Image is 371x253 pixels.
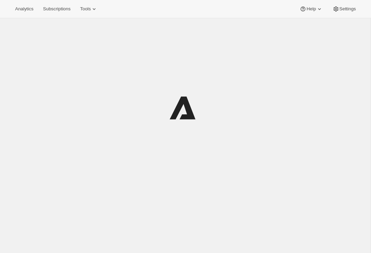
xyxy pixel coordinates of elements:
span: Subscriptions [43,6,70,12]
button: Settings [328,4,360,14]
button: Analytics [11,4,37,14]
span: Help [306,6,316,12]
span: Settings [339,6,356,12]
span: Analytics [15,6,33,12]
button: Subscriptions [39,4,75,14]
button: Help [295,4,327,14]
span: Tools [80,6,91,12]
button: Tools [76,4,102,14]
